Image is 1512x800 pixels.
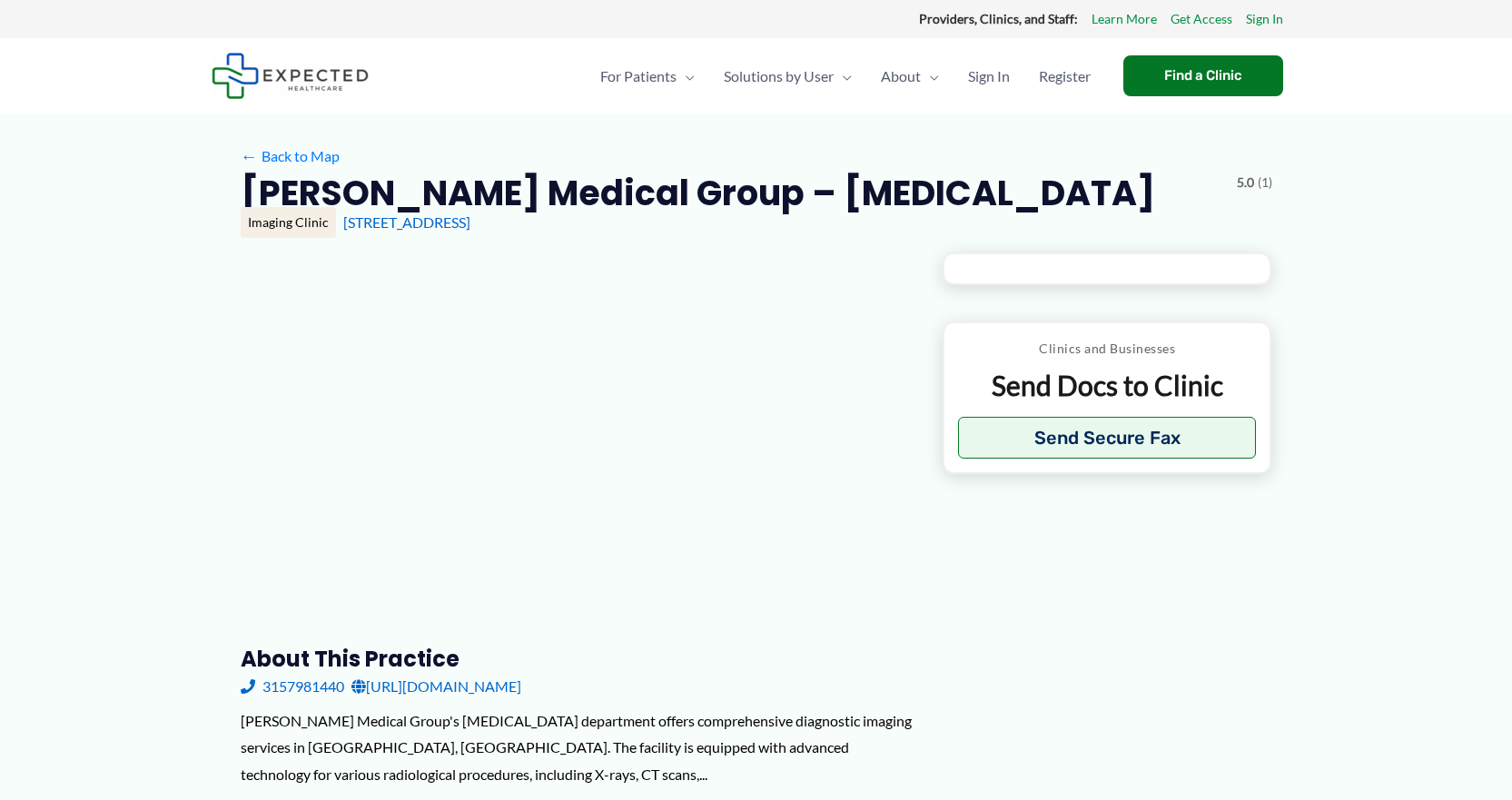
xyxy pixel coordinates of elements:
[1171,7,1232,31] a: Get Access
[1237,171,1254,194] span: 5.0
[709,44,866,108] a: Solutions by UserMenu Toggle
[241,645,914,673] h3: About this practice
[958,417,1257,459] button: Send Secure Fax
[919,11,1078,26] strong: Providers, Clinics, and Staff:
[1258,171,1272,194] span: (1)
[1123,55,1283,96] a: Find a Clinic
[241,707,914,788] div: [PERSON_NAME] Medical Group's [MEDICAL_DATA] department offers comprehensive diagnostic imaging s...
[958,337,1257,360] p: Clinics and Businesses
[834,44,852,108] span: Menu Toggle
[1039,44,1091,108] span: Register
[958,368,1257,403] p: Send Docs to Clinic
[881,44,921,108] span: About
[241,171,1155,215] h2: [PERSON_NAME] Medical Group – [MEDICAL_DATA]
[241,143,340,170] a: ←Back to Map
[241,207,336,238] div: Imaging Clinic
[968,44,1010,108] span: Sign In
[1024,44,1105,108] a: Register
[586,44,709,108] a: For PatientsMenu Toggle
[954,44,1024,108] a: Sign In
[351,673,521,700] a: [URL][DOMAIN_NAME]
[600,44,677,108] span: For Patients
[724,44,834,108] span: Solutions by User
[1092,7,1157,31] a: Learn More
[586,44,1105,108] nav: Primary Site Navigation
[677,44,695,108] span: Menu Toggle
[866,44,954,108] a: AboutMenu Toggle
[343,213,470,231] a: [STREET_ADDRESS]
[1246,7,1283,31] a: Sign In
[212,53,369,99] img: Expected Healthcare Logo - side, dark font, small
[921,44,939,108] span: Menu Toggle
[241,673,344,700] a: 3157981440
[241,147,258,164] span: ←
